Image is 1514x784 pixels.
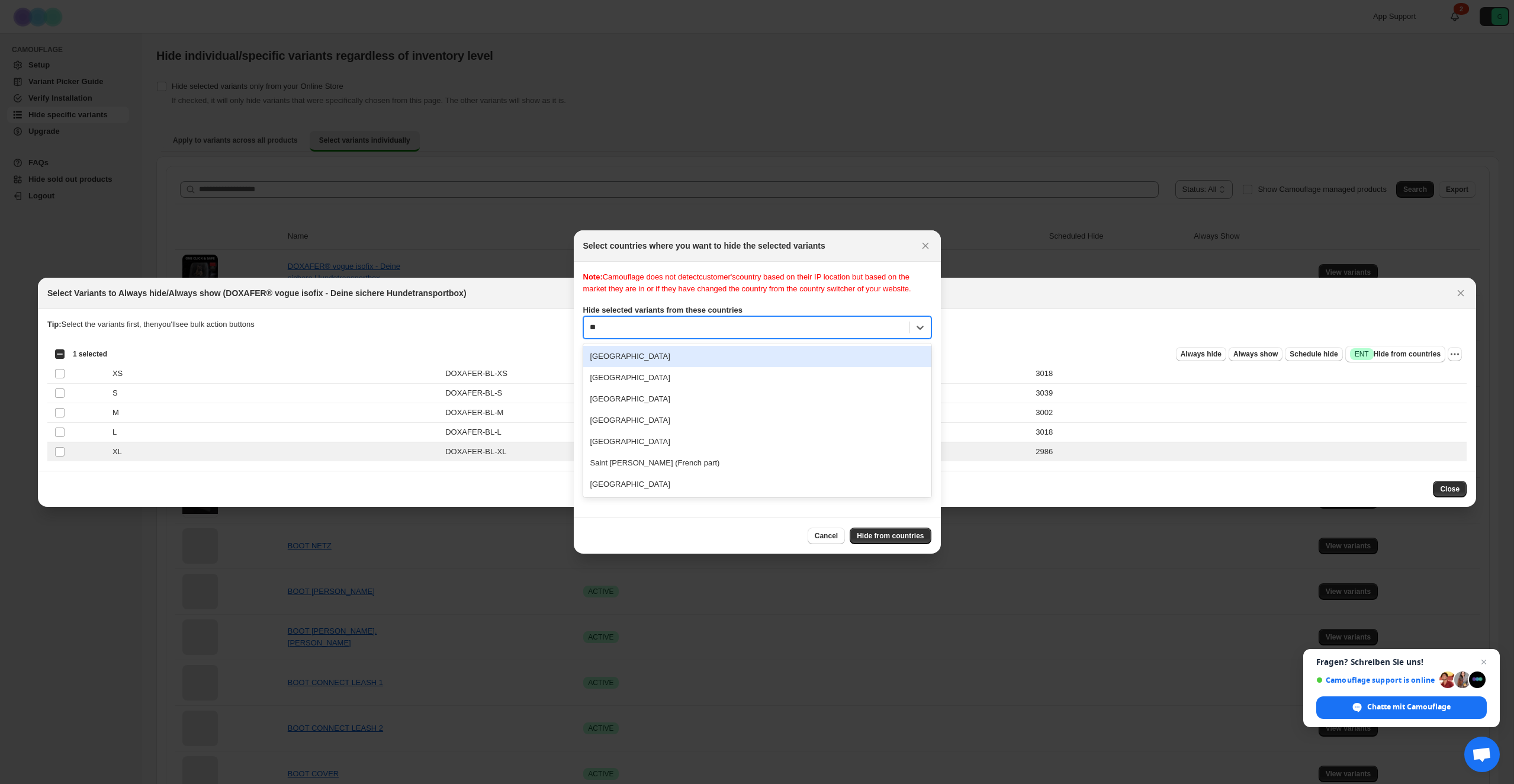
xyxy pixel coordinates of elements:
td: 3018 [1032,422,1467,442]
span: XS [112,368,129,380]
span: Hide from countries [857,531,924,541]
button: More actions [1448,347,1462,361]
button: Close [1433,481,1467,497]
span: Chatte mit Camouflage [1367,702,1451,712]
td: 3002 [1032,403,1467,422]
span: Close [1440,484,1460,494]
span: Always show [1233,349,1278,359]
span: 1 selected [73,349,107,359]
div: Saint [PERSON_NAME] (French part) [583,452,931,474]
span: Cancel [815,531,838,541]
div: [GEOGRAPHIC_DATA] [583,474,931,495]
td: 449.99 [851,442,1032,461]
td: 269.99 [851,364,1032,383]
td: 339.99 [851,403,1032,422]
div: [GEOGRAPHIC_DATA] [583,431,931,452]
td: 3018 [1032,364,1467,383]
span: Fragen? Schreiben Sie uns! [1316,657,1487,667]
span: Schedule hide [1290,349,1338,359]
div: [GEOGRAPHIC_DATA] [583,346,931,367]
p: Select the variants first, then you'll see bulk action buttons [47,319,1467,330]
span: S [112,387,124,399]
h2: Select countries where you want to hide the selected variants [583,240,825,252]
td: DOXAFER-BL-XS [442,364,851,383]
button: Schedule hide [1285,347,1342,361]
button: Close [1452,285,1469,301]
span: Chatte mit Camouflage [1316,696,1487,719]
td: DOXAFER-BL-S [442,383,851,403]
button: Close [917,237,934,254]
td: 389.99 [851,422,1032,442]
button: Hide from countries [850,528,931,544]
td: DOXAFER-BL-M [442,403,851,422]
div: Camouflage does not detect customer's country based on their IP location but based on the market ... [583,271,931,295]
span: XL [112,446,128,458]
td: DOXAFER-BL-L [442,422,851,442]
strong: Tip: [47,320,62,329]
span: ENT [1355,349,1369,359]
span: Camouflage support is online [1316,676,1435,685]
button: Cancel [808,528,845,544]
div: [GEOGRAPHIC_DATA] [583,388,931,410]
button: Always show [1229,347,1282,361]
td: 3039 [1032,383,1467,403]
b: Hide selected variants from these countries [583,306,742,314]
a: Chat öffnen [1464,737,1500,772]
td: 2986 [1032,442,1467,461]
span: L [112,426,123,438]
div: [GEOGRAPHIC_DATA] [583,410,931,431]
button: Always hide [1176,347,1226,361]
span: M [112,407,126,419]
h2: Select Variants to Always hide/Always show (DOXAFER® vogue isofix - Deine sichere Hundetransportbox) [47,287,467,299]
button: SuccessENTHide from countries [1345,346,1445,362]
b: Note: [583,272,603,281]
td: DOXAFER-BL-XL [442,442,851,461]
span: Always hide [1181,349,1222,359]
td: 299.99 [851,383,1032,403]
div: [GEOGRAPHIC_DATA] [583,367,931,388]
span: Hide from countries [1350,348,1441,360]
